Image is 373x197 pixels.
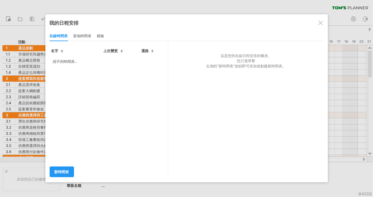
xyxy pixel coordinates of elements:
[50,56,80,67] td: 找不到時間表...
[168,41,319,69] div: 這是您的在線日程安排的概述。 您只需單擊 左側的“新時間表”按鈕即可添加或創建新時間表。
[104,48,123,53] span: 上次變更
[50,20,324,27] div: 我的日程安排
[50,31,68,41] div: 在線時間表
[55,170,69,174] span: 新時間表
[50,167,74,177] a: 新時間表
[142,48,153,53] span: 通路
[73,31,92,41] div: 當地時間表
[51,48,63,53] span: 名字
[97,31,104,41] div: 模板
